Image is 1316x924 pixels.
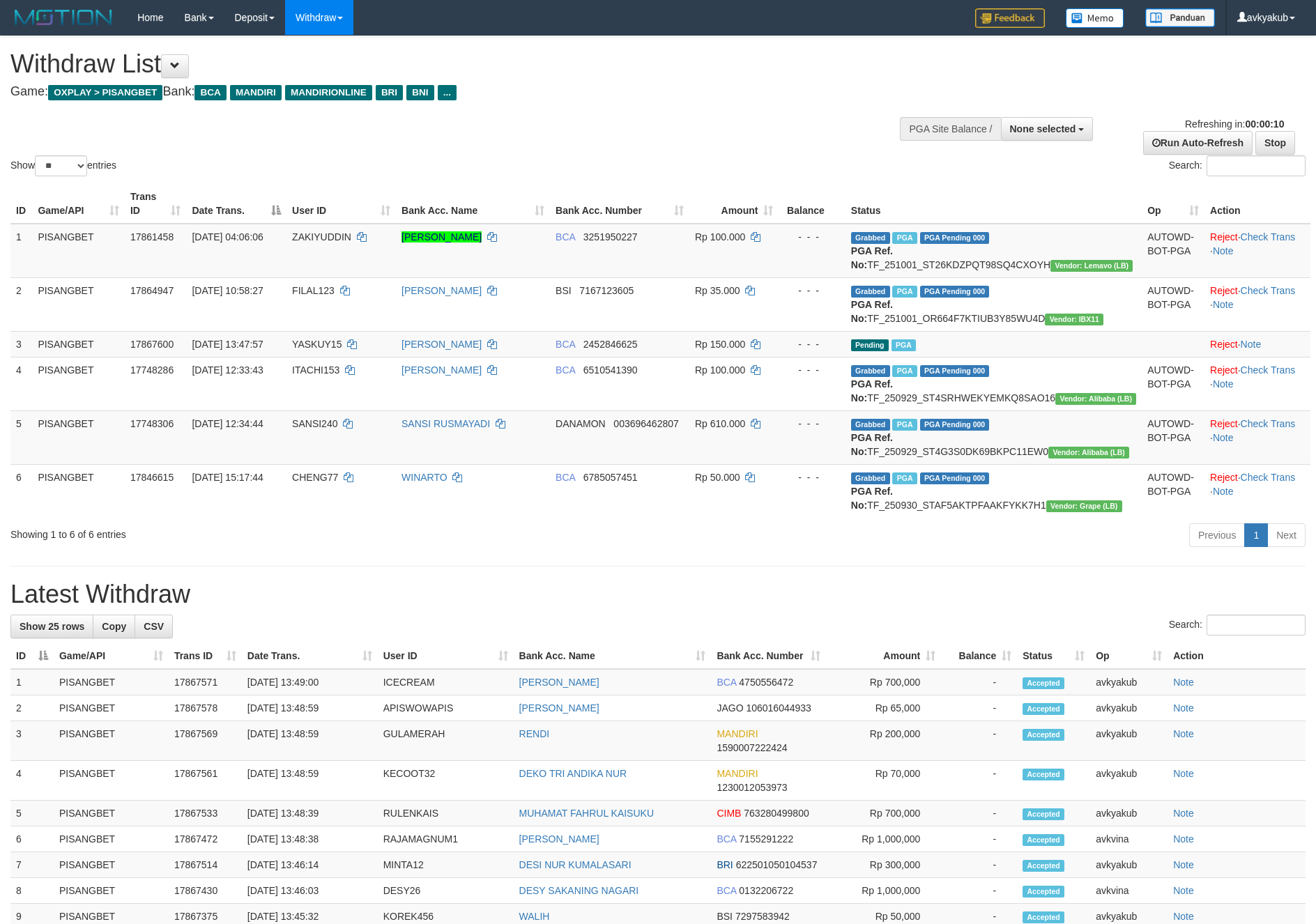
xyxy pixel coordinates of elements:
[1173,728,1194,739] a: Note
[192,364,263,376] span: [DATE] 12:33:43
[1204,410,1310,464] td: · ·
[242,721,378,761] td: [DATE] 13:48:59
[892,365,917,377] span: Marked by avksona
[583,231,638,242] span: Copy 3251950227 to clipboard
[711,643,826,669] th: Bank Acc. Number: activate to sort column ascending
[32,410,125,464] td: PISANGBET
[1204,184,1310,224] th: Action
[1173,911,1194,922] a: Note
[941,761,1017,801] td: -
[1241,285,1296,296] a: Check Trans
[735,911,790,922] span: Copy 7297583942 to clipboard
[1173,808,1194,819] a: Note
[144,621,164,632] span: CSV
[10,695,54,721] td: 2
[1207,615,1306,636] input: Search:
[401,472,447,483] a: WINARTO
[378,801,514,826] td: RULENKAIS
[1204,331,1310,357] td: ·
[242,826,378,852] td: [DATE] 13:48:38
[519,728,550,739] a: RENDI
[10,826,54,852] td: 6
[717,885,736,896] span: BCA
[941,695,1017,721] td: -
[1090,761,1168,801] td: avkyakub
[851,339,889,351] span: Pending
[779,184,845,224] th: Balance
[826,826,941,852] td: Rp 1,000,000
[1241,472,1296,483] a: Check Trans
[32,357,125,410] td: PISANGBET
[556,339,575,350] span: BCA
[941,721,1017,761] td: -
[1066,8,1124,28] img: Button%20Memo.svg
[1204,224,1310,278] td: · ·
[556,364,575,376] span: BCA
[125,184,187,224] th: Trans ID: activate to sort column ascending
[920,365,990,377] span: PGA Pending
[1142,410,1204,464] td: AUTOWD-BOT-PGA
[1142,357,1204,410] td: AUTOWD-BOT-PGA
[1173,702,1194,714] a: Note
[1050,260,1133,272] span: Vendor URL: https://dashboard.q2checkout.com/secure
[519,808,654,819] a: MUHAMAT FAHRUL KAISUKU
[1210,364,1238,376] a: Reject
[401,285,482,296] a: [PERSON_NAME]
[846,410,1142,464] td: TF_250929_ST4G3S0DK69BKPC11EW0
[556,472,575,483] span: BCA
[10,464,32,518] td: 6
[32,224,125,278] td: PISANGBET
[1143,131,1253,155] a: Run Auto-Refresh
[242,761,378,801] td: [DATE] 13:48:59
[1169,615,1306,636] label: Search:
[846,184,1142,224] th: Status
[519,885,639,896] a: DESY SAKANING NAGARI
[1142,184,1204,224] th: Op: activate to sort column ascending
[519,911,550,922] a: WALIH
[1204,277,1310,331] td: · ·
[1023,769,1064,780] span: Accepted
[54,826,169,852] td: PISANGBET
[1241,231,1296,242] a: Check Trans
[739,885,793,896] span: Copy 0132206722 to clipboard
[583,472,638,483] span: Copy 6785057451 to clipboard
[130,472,174,483] span: 17846615
[102,621,126,632] span: Copy
[941,643,1017,669] th: Balance: activate to sort column ascending
[10,721,54,761] td: 3
[401,231,482,242] a: [PERSON_NAME]
[846,357,1142,410] td: TF_250929_ST4SRHWEKYEMKQ8SAO16
[1210,472,1238,483] a: Reject
[54,761,169,801] td: PISANGBET
[292,285,335,296] span: FILAL123
[920,419,990,431] span: PGA Pending
[54,852,169,878] td: PISANGBET
[242,878,378,904] td: [DATE] 13:46:03
[1169,155,1306,176] label: Search:
[292,364,339,376] span: ITACHI153
[717,677,736,688] span: BCA
[583,339,638,350] span: Copy 2452846625 to clipboard
[1090,826,1168,852] td: avkvina
[941,669,1017,695] td: -
[695,285,740,296] span: Rp 35.000
[10,669,54,695] td: 1
[10,852,54,878] td: 7
[169,878,242,904] td: 17867430
[579,285,634,296] span: Copy 7167123605 to clipboard
[851,419,890,431] span: Grabbed
[695,472,740,483] span: Rp 50.000
[10,277,32,331] td: 2
[1046,500,1122,512] span: Vendor URL: https://dashboard.q2checkout.com/secure
[376,85,403,100] span: BRI
[519,859,632,870] a: DESI NUR KUMALASARI
[10,615,93,638] a: Show 25 rows
[285,85,372,100] span: MANDIRIONLINE
[941,801,1017,826] td: -
[826,669,941,695] td: Rp 700,000
[1090,852,1168,878] td: avkyakub
[784,417,839,431] div: - - -
[784,337,839,351] div: - - -
[1255,131,1295,155] a: Stop
[10,878,54,904] td: 8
